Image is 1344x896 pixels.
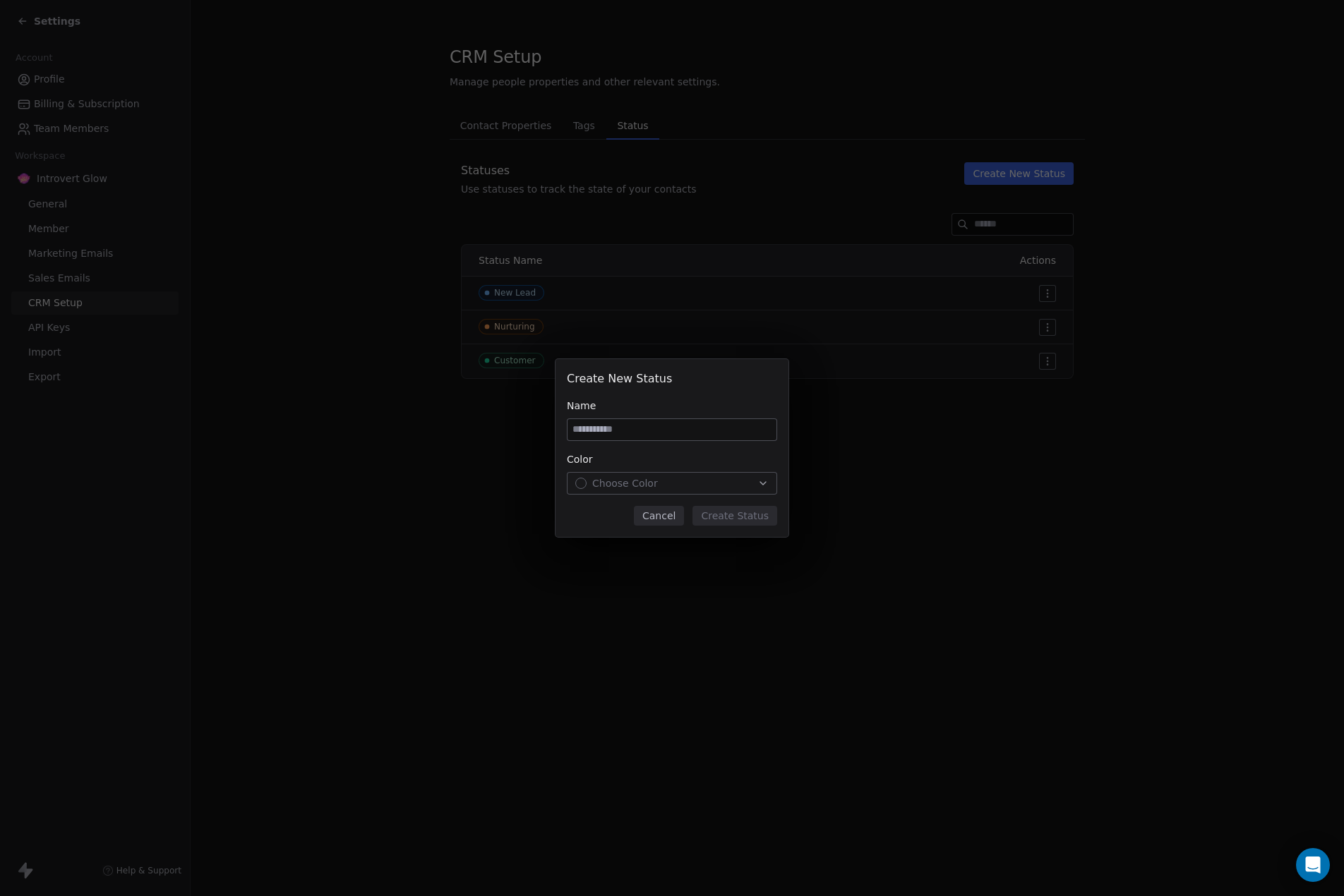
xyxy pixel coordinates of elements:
button: Choose Color [567,472,777,495]
button: Create Status [692,506,777,526]
div: Color [567,452,777,466]
div: Name [567,399,777,413]
div: Create New Status [567,370,777,387]
button: Cancel [634,506,684,526]
span: Choose Color [592,476,658,490]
